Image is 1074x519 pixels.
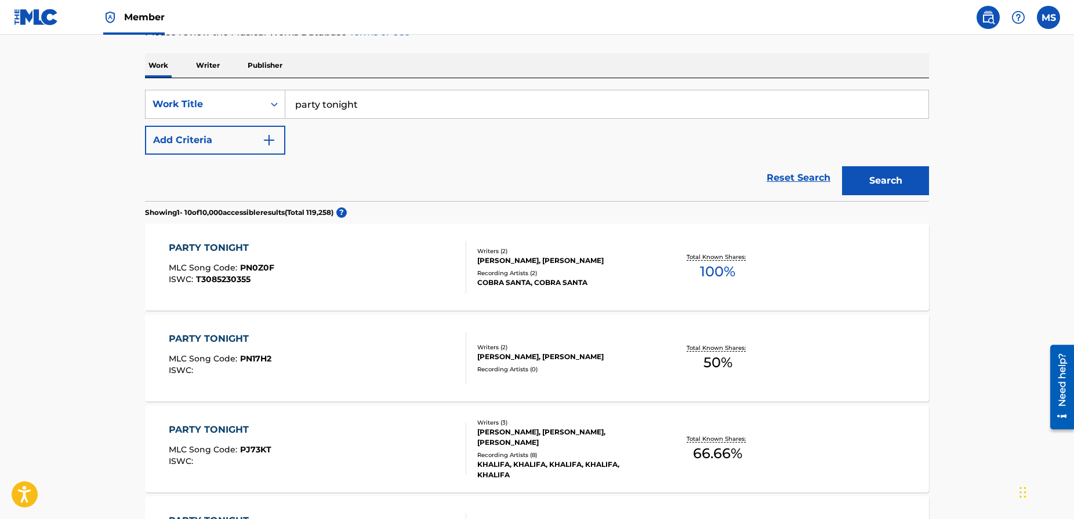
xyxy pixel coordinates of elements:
span: 100 % [700,261,735,282]
div: Recording Artists ( 8 ) [477,451,652,459]
div: Help [1007,6,1030,29]
div: Writers ( 3 ) [477,418,652,427]
p: Writer [193,53,223,78]
button: Search [842,166,929,195]
div: KHALIFA, KHALIFA, KHALIFA, KHALIFA, KHALIFA [477,459,652,480]
button: Add Criteria [145,126,285,155]
span: PJ73KT [240,444,271,455]
a: Public Search [977,6,1000,29]
div: Recording Artists ( 2 ) [477,269,652,277]
div: [PERSON_NAME], [PERSON_NAME], [PERSON_NAME] [477,427,652,448]
p: Publisher [244,53,286,78]
a: PARTY TONIGHTMLC Song Code:PN0Z0FISWC:T3085230355Writers (2)[PERSON_NAME], [PERSON_NAME]Recording... [145,224,929,310]
span: Member [124,10,165,24]
span: ISWC : [169,456,196,466]
div: [PERSON_NAME], [PERSON_NAME] [477,255,652,266]
a: PARTY TONIGHTMLC Song Code:PN17H2ISWC:Writers (2)[PERSON_NAME], [PERSON_NAME]Recording Artists (0... [145,315,929,401]
span: MLC Song Code : [169,262,240,273]
img: 9d2ae6d4665cec9f34b9.svg [262,133,276,147]
div: [PERSON_NAME], [PERSON_NAME] [477,352,652,362]
p: Work [145,53,172,78]
div: PARTY TONIGHT [169,241,274,255]
span: ISWC : [169,365,196,375]
img: MLC Logo [14,9,59,25]
a: Reset Search [761,165,836,191]
p: Total Known Shares: [687,343,749,352]
p: Showing 1 - 10 of 10,000 accessible results (Total 119,258 ) [145,207,333,218]
iframe: Resource Center [1042,340,1074,433]
img: Top Rightsholder [103,10,117,24]
span: MLC Song Code : [169,353,240,364]
div: User Menu [1037,6,1060,29]
div: Drag [1019,475,1026,510]
span: ? [336,207,347,218]
div: Work Title [153,97,257,111]
span: 66.66 % [693,443,742,464]
div: PARTY TONIGHT [169,332,271,346]
img: help [1011,10,1025,24]
div: Writers ( 2 ) [477,343,652,352]
form: Search Form [145,90,929,201]
span: 50 % [703,352,732,373]
a: PARTY TONIGHTMLC Song Code:PJ73KTISWC:Writers (3)[PERSON_NAME], [PERSON_NAME], [PERSON_NAME]Recor... [145,405,929,492]
span: T3085230355 [196,274,251,284]
img: search [981,10,995,24]
p: Total Known Shares: [687,253,749,261]
span: PN0Z0F [240,262,274,273]
span: ISWC : [169,274,196,284]
span: MLC Song Code : [169,444,240,455]
div: Writers ( 2 ) [477,247,652,255]
div: Recording Artists ( 0 ) [477,365,652,374]
span: PN17H2 [240,353,271,364]
div: COBRA SANTA, COBRA SANTA [477,277,652,288]
iframe: Chat Widget [1016,463,1074,519]
p: Total Known Shares: [687,434,749,443]
div: PARTY TONIGHT [169,423,271,437]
